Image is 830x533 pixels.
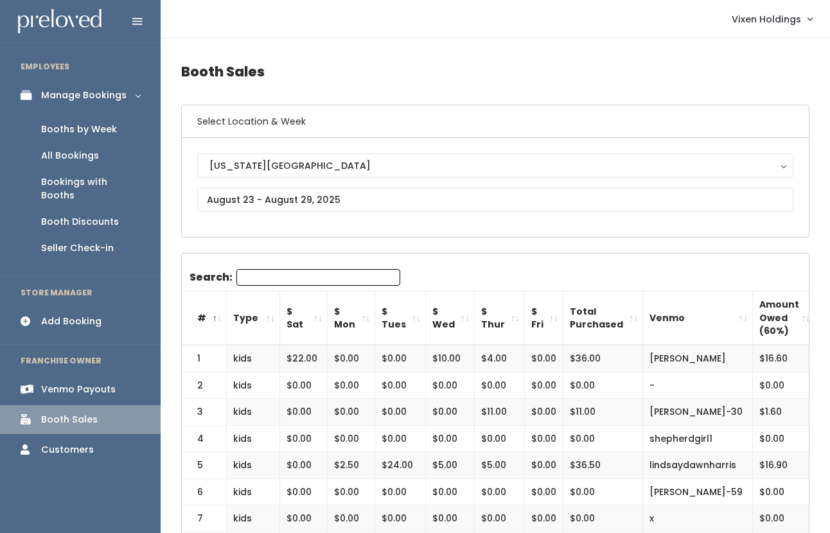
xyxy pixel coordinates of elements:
div: Manage Bookings [41,89,127,102]
input: August 23 - August 29, 2025 [197,188,793,212]
td: $0.00 [426,399,475,426]
div: Customers [41,443,94,457]
td: $0.00 [475,425,525,452]
td: $11.00 [475,399,525,426]
td: kids [227,505,280,532]
div: Add Booking [41,315,102,328]
td: $0.00 [328,399,375,426]
td: [PERSON_NAME]-59 [643,478,753,505]
td: $0.00 [280,372,328,399]
td: $0.00 [563,478,643,505]
td: $16.90 [753,452,815,479]
label: Search: [190,269,400,286]
td: $5.00 [475,452,525,479]
th: Type: activate to sort column ascending [227,292,280,345]
td: $22.00 [280,345,328,372]
th: Total Purchased: activate to sort column ascending [563,292,643,345]
th: $ Fri: activate to sort column ascending [525,292,563,345]
th: $ Mon: activate to sort column ascending [328,292,375,345]
td: $5.00 [426,452,475,479]
td: $0.00 [525,452,563,479]
h6: Select Location & Week [182,105,809,138]
td: x [643,505,753,532]
td: $0.00 [525,399,563,426]
td: $0.00 [753,478,815,505]
td: $0.00 [475,372,525,399]
td: [PERSON_NAME]-30 [643,399,753,426]
td: $0.00 [475,478,525,505]
td: $0.00 [280,452,328,479]
td: lindsaydawnharris [643,452,753,479]
td: $0.00 [328,478,375,505]
td: $0.00 [525,345,563,372]
td: [PERSON_NAME] [643,345,753,372]
input: Search: [236,269,400,286]
td: $0.00 [375,372,426,399]
th: $ Wed: activate to sort column ascending [426,292,475,345]
td: kids [227,452,280,479]
td: 1 [182,345,227,372]
td: $4.00 [475,345,525,372]
td: $0.00 [328,425,375,452]
td: $0.00 [375,399,426,426]
td: $36.00 [563,345,643,372]
td: kids [227,372,280,399]
button: [US_STATE][GEOGRAPHIC_DATA] [197,153,793,178]
td: $0.00 [375,478,426,505]
td: $1.60 [753,399,815,426]
td: $0.00 [426,505,475,532]
td: $0.00 [475,505,525,532]
div: Venmo Payouts [41,383,116,396]
td: $0.00 [563,425,643,452]
th: $ Thur: activate to sort column ascending [475,292,525,345]
td: 2 [182,372,227,399]
td: $0.00 [280,505,328,532]
td: kids [227,345,280,372]
img: preloved logo [18,9,102,34]
td: $0.00 [525,372,563,399]
td: $0.00 [753,505,815,532]
th: Venmo: activate to sort column ascending [643,292,753,345]
td: $0.00 [563,372,643,399]
div: Booth Sales [41,413,98,426]
div: Seller Check-in [41,241,114,255]
th: #: activate to sort column descending [182,292,227,345]
td: $0.00 [328,372,375,399]
div: Booth Discounts [41,215,119,229]
td: $36.50 [563,452,643,479]
td: $11.00 [563,399,643,426]
th: $ Sat: activate to sort column ascending [280,292,328,345]
td: $0.00 [280,425,328,452]
th: $ Tues: activate to sort column ascending [375,292,426,345]
td: $0.00 [525,478,563,505]
div: Bookings with Booths [41,175,140,202]
td: $16.60 [753,345,815,372]
a: Vixen Holdings [719,5,825,33]
td: 7 [182,505,227,532]
div: [US_STATE][GEOGRAPHIC_DATA] [209,159,781,173]
td: 5 [182,452,227,479]
div: Booths by Week [41,123,117,136]
td: $10.00 [426,345,475,372]
td: $0.00 [426,372,475,399]
td: $0.00 [328,505,375,532]
td: $0.00 [525,505,563,532]
td: $0.00 [280,399,328,426]
td: 6 [182,478,227,505]
td: $24.00 [375,452,426,479]
td: $2.50 [328,452,375,479]
td: kids [227,399,280,426]
td: $0.00 [280,478,328,505]
h4: Booth Sales [181,54,809,89]
td: 3 [182,399,227,426]
td: kids [227,425,280,452]
td: $0.00 [375,505,426,532]
div: All Bookings [41,149,99,162]
span: Vixen Holdings [732,12,801,26]
td: $0.00 [753,372,815,399]
td: $0.00 [525,425,563,452]
td: 4 [182,425,227,452]
td: shepherdgirl1 [643,425,753,452]
th: Amount Owed (60%): activate to sort column ascending [753,292,815,345]
td: $0.00 [753,425,815,452]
